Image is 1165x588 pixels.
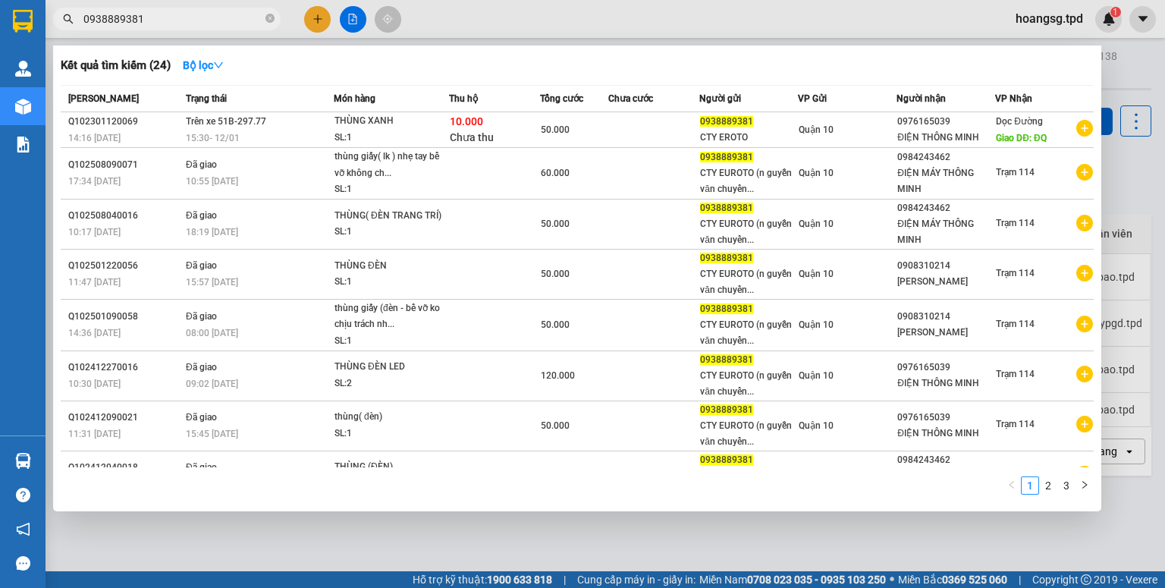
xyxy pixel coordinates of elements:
span: 0938889381 [700,253,753,263]
div: SL: 1 [334,274,448,291]
span: Quận 10 [799,168,834,178]
span: plus-circle [1076,416,1093,432]
span: 10.000 [450,115,483,127]
div: 0984243462 [897,452,994,468]
a: 3 [1058,477,1075,494]
span: Trạm 114 [996,218,1035,228]
span: Quận 10 [799,219,834,229]
span: Quận 10 [799,269,834,279]
span: 11:31 [DATE] [68,429,121,439]
span: 14:36 [DATE] [68,328,121,338]
span: Đã giao [186,210,217,221]
span: Tổng cước [540,93,583,104]
span: 0938889381 [700,152,753,162]
span: question-circle [16,488,30,502]
span: Trạng thái [186,93,227,104]
li: 3 [1057,476,1076,495]
span: plus-circle [1076,164,1093,181]
span: close-circle [265,12,275,27]
div: thùng giấy( lk ) nhẹ tay bể vỡ không ch... [334,149,448,181]
span: plus-circle [1076,120,1093,137]
span: Trạm 114 [996,268,1035,278]
span: right [1080,480,1089,489]
div: SL: 1 [334,130,448,146]
span: Đã giao [186,462,217,473]
span: Món hàng [334,93,375,104]
div: Q102412090021 [68,410,181,426]
span: Trạm 114 [996,419,1035,429]
span: 120.000 [541,370,575,381]
span: notification [16,522,30,536]
span: 0938889381 [700,404,753,415]
div: SL: 1 [334,224,448,241]
span: Chưa cước [608,93,653,104]
div: CTY EUROTO (n guyễn văn chuyển... [700,216,797,248]
span: search [63,14,74,24]
span: 15:30 - 12/01 [186,133,240,143]
span: 0938889381 [700,454,753,465]
a: 2 [1040,477,1057,494]
span: 10:30 [DATE] [68,379,121,389]
img: logo-vxr [13,10,33,33]
span: Quận 10 [799,319,834,330]
span: 15:45 [DATE] [186,429,238,439]
div: 0976165039 [897,360,994,376]
div: ĐIỆN MÁY THÔNG MINH [897,216,994,248]
span: plus-circle [1076,265,1093,281]
span: Thu hộ [449,93,478,104]
span: 14:16 [DATE] [68,133,121,143]
span: 60.000 [541,168,570,178]
div: 0908310214 [897,258,994,274]
div: Q102412040018 [68,460,181,476]
div: Q102508090071 [68,157,181,173]
span: 0938889381 [700,203,753,213]
span: Trên xe 51B-297.77 [186,116,266,127]
span: VP Gửi [798,93,827,104]
span: Đã giao [186,260,217,271]
span: 18:19 [DATE] [186,227,238,237]
div: 0976165039 [897,410,994,426]
a: 1 [1022,477,1038,494]
span: [PERSON_NAME] [68,93,139,104]
div: SL: 2 [334,376,448,392]
img: solution-icon [15,137,31,153]
div: thùng( đèn) [334,409,448,426]
li: 2 [1039,476,1057,495]
li: Previous Page [1003,476,1021,495]
div: 0984243462 [897,149,994,165]
div: Q102301120069 [68,114,181,130]
div: ĐIỆN THÔNG MINH [897,376,994,391]
span: 10:55 [DATE] [186,176,238,187]
span: 08:00 [DATE] [186,328,238,338]
span: 50.000 [541,219,570,229]
div: SL: 1 [334,181,448,198]
div: THÙNG ĐÈN LED [334,359,448,376]
div: 0976165039 [897,114,994,130]
span: down [213,60,224,71]
div: [PERSON_NAME] [897,274,994,290]
span: Giao DĐ: ĐQ [996,133,1046,143]
span: Trạm 114 [996,167,1035,178]
div: Q102501220056 [68,258,181,274]
button: right [1076,476,1094,495]
span: 15:57 [DATE] [186,277,238,288]
span: 0938889381 [700,303,753,314]
span: close-circle [265,14,275,23]
div: CTY EUROTO (n guyễn văn chuyển... [700,317,797,349]
span: 50.000 [541,269,570,279]
div: CTY EUROTO (n guyễn văn chuyển... [700,266,797,298]
span: Đã giao [186,362,217,373]
span: 17:34 [DATE] [68,176,121,187]
img: warehouse-icon [15,61,31,77]
span: Quận 10 [799,124,834,135]
div: 0908310214 [897,309,994,325]
span: plus-circle [1076,466,1093,483]
span: Người nhận [897,93,946,104]
div: 0984243462 [897,200,994,216]
div: [PERSON_NAME] [897,325,994,341]
span: left [1007,480,1016,489]
div: ĐIỆN MÁY THÔNG MINH [897,165,994,197]
span: 0938889381 [700,354,753,365]
span: plus-circle [1076,366,1093,382]
div: THÙNG( ĐÈN TRANG TRÍ) [334,208,448,225]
